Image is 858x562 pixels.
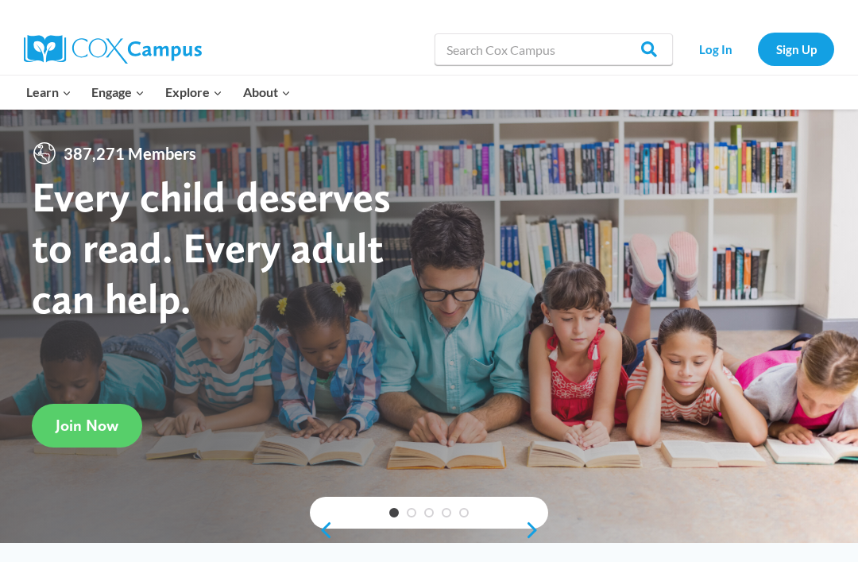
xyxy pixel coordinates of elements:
strong: Every child deserves to read. Every adult can help. [32,171,391,323]
input: Search Cox Campus [435,33,673,65]
a: Sign Up [758,33,834,65]
span: About [243,82,291,103]
span: Engage [91,82,145,103]
a: Join Now [32,404,142,448]
div: content slider buttons [310,514,548,546]
nav: Secondary Navigation [681,33,834,65]
a: previous [310,521,334,540]
a: 4 [442,508,451,517]
nav: Primary Navigation [16,76,300,109]
span: 387,271 Members [57,141,203,166]
span: Explore [165,82,222,103]
a: 2 [407,508,416,517]
a: 3 [424,508,434,517]
a: 1 [389,508,399,517]
span: Learn [26,82,71,103]
img: Cox Campus [24,35,202,64]
a: 5 [459,508,469,517]
a: Log In [681,33,750,65]
span: Join Now [56,416,118,435]
a: next [524,521,548,540]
